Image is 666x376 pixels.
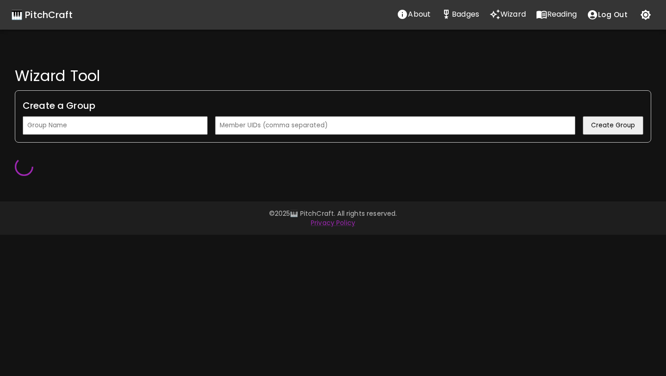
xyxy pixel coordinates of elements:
[452,9,479,20] p: Badges
[23,98,643,113] h6: Create a Group
[547,9,577,20] p: Reading
[392,5,436,25] a: About
[215,116,575,135] input: Member UIDs (comma separated)
[484,5,531,24] button: Wizard
[23,116,208,135] input: Group Name
[436,5,484,24] button: Stats
[484,5,531,25] a: Wizard
[500,9,526,20] p: Wizard
[15,67,651,85] h4: Wizard Tool
[583,116,643,135] button: Create Group
[11,7,73,22] a: 🎹 PitchCraft
[392,5,436,24] button: About
[531,5,582,25] a: Reading
[408,9,431,20] p: About
[436,5,484,25] a: Stats
[311,218,355,227] a: Privacy Policy
[531,5,582,24] button: Reading
[582,5,633,25] button: account of current user
[67,209,599,218] p: © 2025 🎹 PitchCraft. All rights reserved.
